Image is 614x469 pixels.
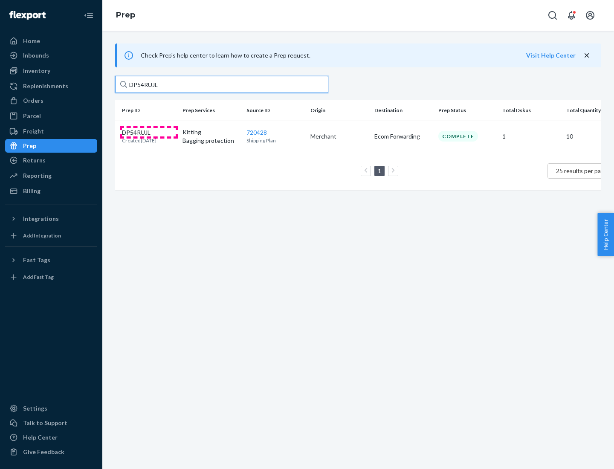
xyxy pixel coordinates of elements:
a: Returns [5,153,97,167]
span: Check Prep's help center to learn how to create a Prep request. [141,52,310,59]
div: Billing [23,187,41,195]
a: Replenishments [5,79,97,93]
p: Bagging protection [182,136,240,145]
p: Created [DATE] [122,137,156,144]
span: 25 results per page [556,167,608,174]
a: Parcel [5,109,97,123]
button: Open Search Box [544,7,561,24]
div: Talk to Support [23,419,67,427]
th: Origin [307,100,371,121]
button: Open notifications [563,7,580,24]
th: Prep Status [435,100,499,121]
th: Prep ID [115,100,179,121]
button: close [582,51,591,60]
div: Orders [23,96,43,105]
a: Help Center [5,431,97,444]
th: Source ID [243,100,307,121]
a: Prep [5,139,97,153]
button: Help Center [597,213,614,256]
ol: breadcrumbs [109,3,142,28]
a: Reporting [5,169,97,182]
div: Returns [23,156,46,165]
a: Page 1 is your current page [376,167,383,174]
a: Orders [5,94,97,107]
div: Help Center [23,433,58,442]
div: Replenishments [23,82,68,90]
a: Freight [5,124,97,138]
a: 720428 [246,129,267,136]
div: Add Integration [23,232,61,239]
button: Integrations [5,212,97,226]
div: Integrations [23,214,59,223]
a: Talk to Support [5,416,97,430]
img: Flexport logo [9,11,46,20]
div: Reporting [23,171,52,180]
button: Fast Tags [5,253,97,267]
a: Inventory [5,64,97,78]
div: Complete [438,131,478,142]
th: Destination [371,100,435,121]
button: Give Feedback [5,445,97,459]
div: Freight [23,127,44,136]
div: Fast Tags [23,256,50,264]
a: Prep [116,10,135,20]
a: Add Fast Tag [5,270,97,284]
a: Inbounds [5,49,97,62]
a: Add Integration [5,229,97,243]
div: Inbounds [23,51,49,60]
div: Inventory [23,67,50,75]
p: Merchant [310,132,368,141]
div: Parcel [23,112,41,120]
div: Give Feedback [23,448,64,456]
button: Close Navigation [80,7,97,24]
p: Ecom Forwarding [374,132,432,141]
button: Open account menu [582,7,599,24]
button: Visit Help Center [526,51,576,60]
p: Kitting [182,128,240,136]
a: Settings [5,402,97,415]
div: Prep [23,142,36,150]
p: 1 [502,132,559,141]
p: Shipping Plan [246,137,304,144]
div: Home [23,37,40,45]
input: Search prep jobs [115,76,328,93]
a: Billing [5,184,97,198]
th: Total Dskus [499,100,563,121]
p: DP54RUJL [122,128,156,137]
div: Settings [23,404,47,413]
div: Add Fast Tag [23,273,54,281]
a: Home [5,34,97,48]
th: Prep Services [179,100,243,121]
